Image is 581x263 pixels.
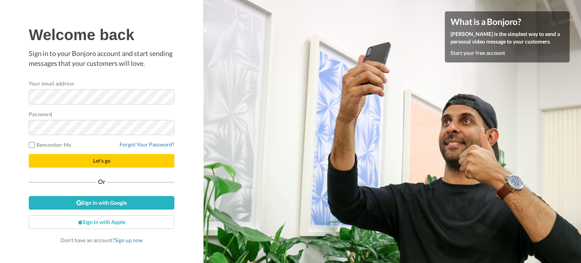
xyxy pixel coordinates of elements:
[29,142,35,148] input: Remember Me
[93,157,110,164] span: Let's go
[29,26,174,43] h1: Welcome back
[451,50,505,56] a: Start your free account
[115,237,143,243] a: Sign up now
[451,17,564,26] h4: What is a Bonjoro?
[451,30,564,45] p: [PERSON_NAME] is the simplest way to send a personal video message to your customers.
[29,154,174,168] button: Let's go
[29,215,174,229] a: Sign in with Apple
[29,196,174,210] a: Sign in with Google
[120,141,174,148] a: Forgot Your Password?
[29,141,71,149] label: Remember Me
[96,179,107,184] span: Or
[61,237,143,243] span: Don’t have an account?
[29,110,52,118] label: Password
[29,49,174,68] p: Sign in to your Bonjoro account and start sending messages that your customers will love.
[29,79,74,87] label: Your email address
